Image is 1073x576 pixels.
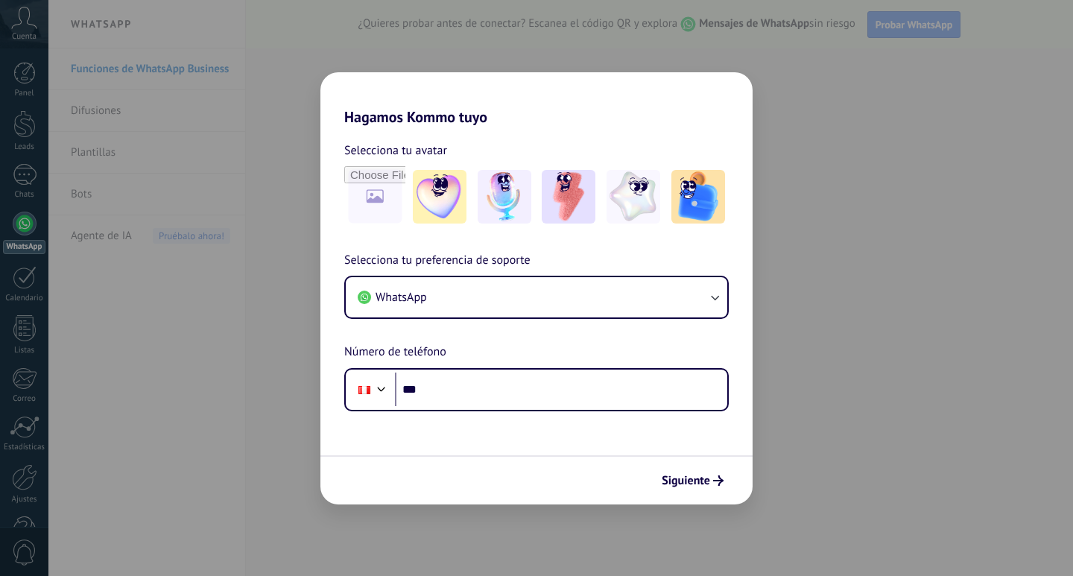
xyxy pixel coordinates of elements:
[344,343,446,362] span: Número de teléfono
[344,141,447,160] span: Selecciona tu avatar
[655,468,730,493] button: Siguiente
[662,475,710,486] span: Siguiente
[376,290,427,305] span: WhatsApp
[346,277,727,317] button: WhatsApp
[478,170,531,224] img: -2.jpeg
[320,72,753,126] h2: Hagamos Kommo tuyo
[350,374,379,405] div: Peru: + 51
[344,251,531,270] span: Selecciona tu preferencia de soporte
[671,170,725,224] img: -5.jpeg
[413,170,466,224] img: -1.jpeg
[542,170,595,224] img: -3.jpeg
[607,170,660,224] img: -4.jpeg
